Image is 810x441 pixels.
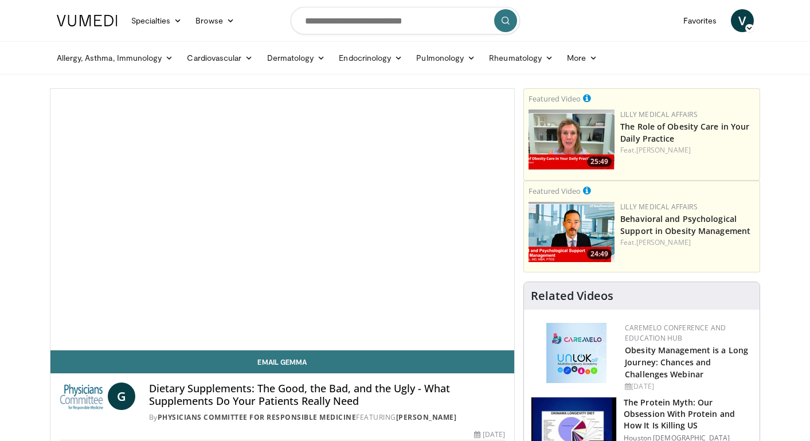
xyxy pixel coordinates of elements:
[636,145,691,155] a: [PERSON_NAME]
[291,7,520,34] input: Search topics, interventions
[624,397,753,431] h3: The Protein Myth: Our Obsession With Protein and How It Is Killing US
[620,110,698,119] a: Lilly Medical Affairs
[50,350,515,373] a: Email Gemma
[625,323,726,343] a: CaReMeLO Conference and Education Hub
[529,110,615,170] a: 25:49
[158,412,357,422] a: Physicians Committee for Responsible Medicine
[180,46,260,69] a: Cardiovascular
[620,202,698,212] a: Lilly Medical Affairs
[149,412,505,423] div: By FEATURING
[560,46,604,69] a: More
[636,237,691,247] a: [PERSON_NAME]
[731,9,754,32] a: V
[529,110,615,170] img: e1208b6b-349f-4914-9dd7-f97803bdbf1d.png.150x105_q85_crop-smart_upscale.png
[474,430,505,440] div: [DATE]
[60,383,103,410] img: Physicians Committee for Responsible Medicine
[620,145,755,155] div: Feat.
[57,15,118,26] img: VuMedi Logo
[482,46,560,69] a: Rheumatology
[124,9,189,32] a: Specialties
[546,323,606,383] img: 45df64a9-a6de-482c-8a90-ada250f7980c.png.150x105_q85_autocrop_double_scale_upscale_version-0.2.jpg
[587,157,612,167] span: 25:49
[625,381,750,392] div: [DATE]
[625,345,748,380] a: Obesity Management is a Long Journey: Chances and Challenges Webinar
[676,9,724,32] a: Favorites
[409,46,482,69] a: Pulmonology
[529,202,615,262] a: 24:49
[332,46,409,69] a: Endocrinology
[260,46,332,69] a: Dermatology
[529,202,615,262] img: ba3304f6-7838-4e41-9c0f-2e31ebde6754.png.150x105_q85_crop-smart_upscale.png
[108,383,135,410] a: G
[149,383,505,407] h4: Dietary Supplements: The Good, the Bad, and the Ugly - What Supplements Do Your Patients Really Need
[50,46,181,69] a: Allergy, Asthma, Immunology
[529,186,581,196] small: Featured Video
[620,213,750,236] a: Behavioral and Psychological Support in Obesity Management
[50,89,515,350] video-js: Video Player
[189,9,241,32] a: Browse
[396,412,457,422] a: [PERSON_NAME]
[529,93,581,104] small: Featured Video
[531,289,613,303] h4: Related Videos
[620,237,755,248] div: Feat.
[587,249,612,259] span: 24:49
[620,121,749,144] a: The Role of Obesity Care in Your Daily Practice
